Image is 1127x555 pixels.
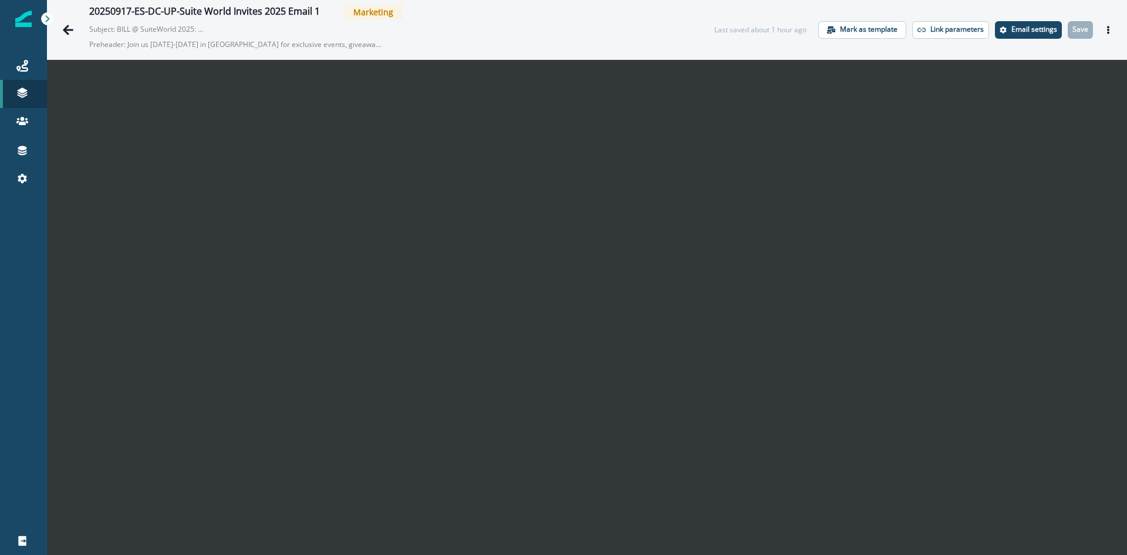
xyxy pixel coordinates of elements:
button: Actions [1099,21,1118,39]
div: Last saved about 1 hour ago [714,25,807,35]
p: Link parameters [930,25,984,33]
p: Email settings [1011,25,1057,33]
button: Settings [995,21,1062,39]
p: Preheader: Join us [DATE]-[DATE] in [GEOGRAPHIC_DATA] for exclusive events, giveaways, demos, swa... [89,35,383,55]
button: Mark as template [818,21,906,39]
button: Go back [56,18,80,42]
button: Save [1068,21,1093,39]
p: Mark as template [840,25,897,33]
p: Save [1072,25,1088,33]
p: Subject: BILL @ SuiteWorld 2025: Demos, prizes, parties 🎉 [89,19,207,35]
img: Inflection [15,11,32,27]
button: Link parameters [912,21,989,39]
div: 20250917-ES-DC-UP-Suite World Invites 2025 Email 1 [89,6,320,19]
span: Marketing [344,5,403,19]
